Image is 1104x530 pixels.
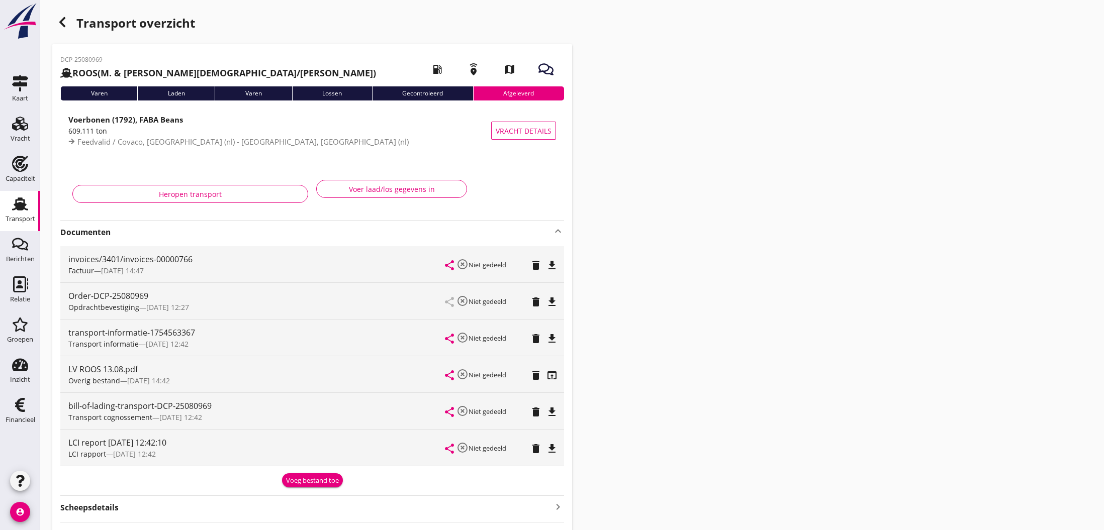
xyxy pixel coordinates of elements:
[68,376,120,385] span: Overig bestand
[60,227,552,238] strong: Documenten
[443,333,455,345] i: share
[60,109,564,153] a: Voerbonen (1792), FABA Beans609,111 tonFeedvalid / Covaco, [GEOGRAPHIC_DATA] (nl) - [GEOGRAPHIC_D...
[137,86,215,100] div: Laden
[72,185,308,203] button: Heropen transport
[282,473,343,487] button: Voeg bestand toe
[546,296,558,308] i: file_download
[68,449,445,459] div: —
[6,256,35,262] div: Berichten
[496,126,551,136] span: Vracht details
[456,405,469,417] i: highlight_off
[469,370,506,379] small: Niet gedeeld
[10,376,30,383] div: Inzicht
[2,3,38,40] img: logo-small.a267ee39.svg
[286,476,339,486] div: Voeg bestand toe
[530,369,542,381] i: delete
[68,339,445,349] div: —
[530,333,542,345] i: delete
[68,400,445,412] div: bill-of-lading-transport-DCP-25080969
[81,189,300,199] div: Heropen transport
[68,115,183,125] strong: Voerbonen (1792), FABA Beans
[60,66,376,80] h2: (M. & [PERSON_NAME][DEMOGRAPHIC_DATA]/[PERSON_NAME])
[68,302,445,312] div: —
[456,295,469,307] i: highlight_off
[127,376,170,385] span: [DATE] 14:42
[530,259,542,271] i: delete
[456,258,469,270] i: highlight_off
[546,443,558,455] i: file_download
[469,297,506,306] small: Niet gedeeld
[530,443,542,455] i: delete
[159,412,202,422] span: [DATE] 12:42
[113,449,156,459] span: [DATE] 12:42
[68,375,445,386] div: —
[491,122,556,140] button: Vracht details
[68,437,445,449] div: LCI report [DATE] 12:42:10
[469,444,506,453] small: Niet gedeeld
[68,266,94,275] span: Factuur
[6,416,35,423] div: Financieel
[60,86,137,100] div: Varen
[68,339,139,349] span: Transport informatie
[6,216,35,222] div: Transport
[10,296,30,302] div: Relatie
[552,500,564,513] i: keyboard_arrow_right
[456,442,469,454] i: highlight_off
[496,55,524,83] i: map
[316,180,467,198] button: Voer laad/los gegevens in
[292,86,372,100] div: Lossen
[10,502,30,522] i: account_circle
[146,339,189,349] span: [DATE] 12:42
[546,369,558,381] i: open_in_browser
[443,369,455,381] i: share
[6,175,35,182] div: Capaciteit
[443,406,455,418] i: share
[77,137,409,147] span: Feedvalid / Covaco, [GEOGRAPHIC_DATA] (nl) - [GEOGRAPHIC_DATA], [GEOGRAPHIC_DATA] (nl)
[60,55,376,64] p: DCP-25080969
[456,368,469,380] i: highlight_off
[68,290,445,302] div: Order-DCP-25080969
[325,184,458,194] div: Voer laad/los gegevens in
[443,259,455,271] i: share
[11,135,30,142] div: Vracht
[530,406,542,418] i: delete
[68,412,445,422] div: —
[68,449,106,459] span: LCI rapport
[459,55,488,83] i: emergency_share
[530,296,542,308] i: delete
[68,126,491,136] div: 609,111 ton
[68,265,445,276] div: —
[546,259,558,271] i: file_download
[68,302,139,312] span: Opdrachtbevestiging
[546,333,558,345] i: file_download
[7,336,33,343] div: Groepen
[68,412,152,422] span: Transport cognossement
[52,12,572,36] div: Transport overzicht
[101,266,144,275] span: [DATE] 14:47
[469,260,506,269] small: Niet gedeeld
[469,407,506,416] small: Niet gedeeld
[443,443,455,455] i: share
[68,253,445,265] div: invoices/3401/invoices-00000766
[372,86,473,100] div: Gecontroleerd
[60,502,119,513] strong: Scheepsdetails
[68,327,445,339] div: transport-informatie-1754563367
[68,363,445,375] div: LV ROOS 13.08.pdf
[72,67,98,79] strong: ROOS
[473,86,564,100] div: Afgeleverd
[469,334,506,343] small: Niet gedeeld
[146,302,189,312] span: [DATE] 12:27
[546,406,558,418] i: file_download
[456,332,469,344] i: highlight_off
[215,86,292,100] div: Varen
[12,95,28,101] div: Kaart
[423,55,451,83] i: local_gas_station
[552,225,564,237] i: keyboard_arrow_up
